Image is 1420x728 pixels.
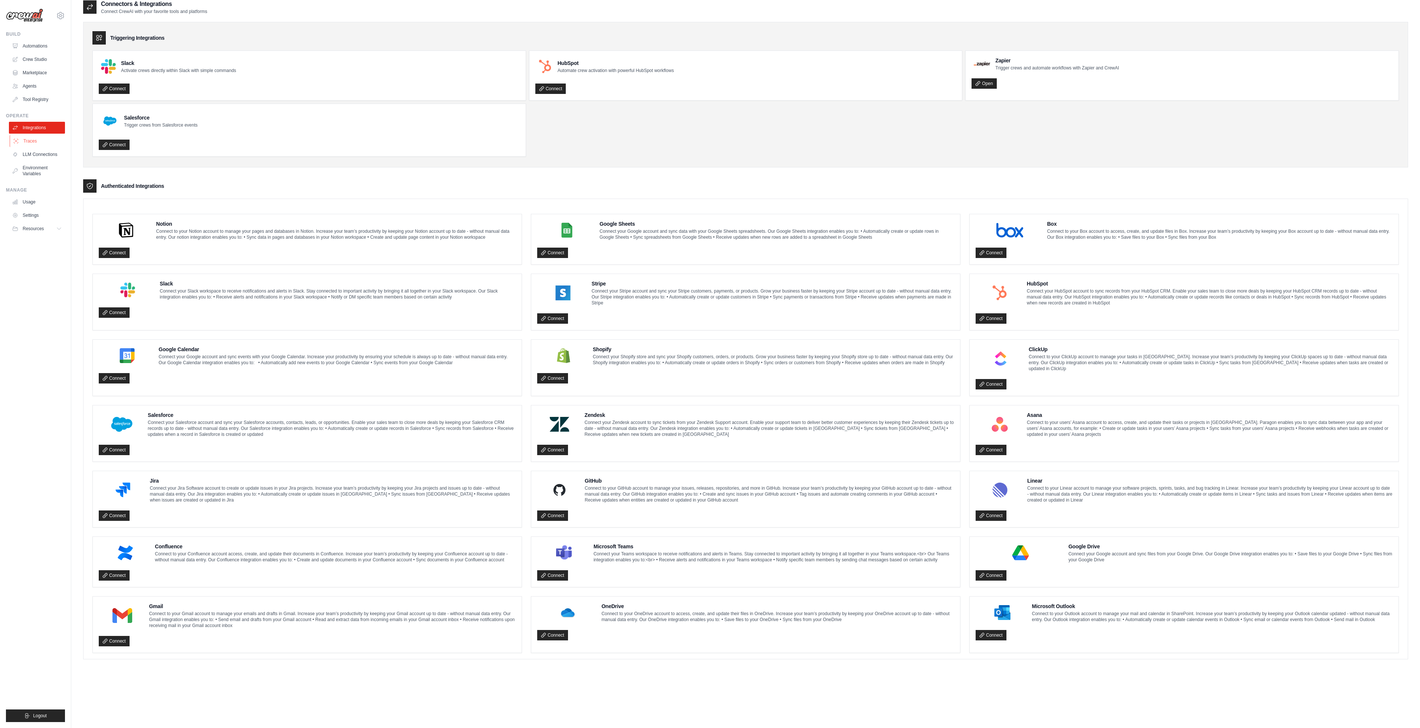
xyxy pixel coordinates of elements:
a: Connect [537,313,568,324]
a: Connect [535,84,566,94]
a: Connect [537,570,568,581]
p: Connect your Shopify store and sync your Shopify customers, orders, or products. Grow your busine... [593,354,954,366]
h4: Google Sheets [600,220,954,228]
p: Trigger crews and automate workflows with Zapier and CrewAI [995,65,1119,71]
p: Connect your Salesforce account and sync your Salesforce accounts, contacts, leads, or opportunit... [148,420,516,437]
a: Connect [99,307,130,318]
div: Operate [6,113,65,119]
p: Connect your Google account and sync files from your Google Drive. Our Google Drive integration e... [1068,551,1393,563]
h4: HubSpot [558,59,674,67]
p: Automate crew activation with powerful HubSpot workflows [558,68,674,74]
p: Connect to your Notion account to manage your pages and databases in Notion. Increase your team’s... [156,228,516,240]
h4: Linear [1027,477,1393,484]
p: Connect your Stripe account and sync your Stripe customers, payments, or products. Grow your busi... [592,288,954,306]
h4: Shopify [593,346,954,353]
img: Logo [6,9,43,23]
img: Slack Logo [101,59,116,74]
a: Connect [99,373,130,383]
img: Google Drive Logo [978,545,1063,560]
span: Resources [23,226,44,232]
p: Connect your Slack workspace to receive notifications and alerts in Slack. Stay connected to impo... [160,288,516,300]
h4: HubSpot [1027,280,1393,287]
h4: ClickUp [1029,346,1393,353]
h4: Asana [1027,411,1393,419]
img: Zapier Logo [974,62,990,66]
h3: Authenticated Integrations [101,182,164,190]
img: HubSpot Logo [978,285,1022,300]
p: Connect your Jira Software account to create or update issues in your Jira projects. Increase you... [150,485,516,503]
p: Connect to your ClickUp account to manage your tasks in [GEOGRAPHIC_DATA]. Increase your team’s p... [1029,354,1393,372]
img: Notion Logo [101,223,151,238]
a: Connect [976,248,1006,258]
a: Connect [976,510,1006,521]
img: HubSpot Logo [538,59,552,74]
img: GitHub Logo [539,483,580,497]
h4: Microsoft Teams [594,543,954,550]
img: Box Logo [978,223,1042,238]
a: Connect [99,84,130,94]
a: Connect [976,445,1006,455]
h4: Confluence [155,543,516,550]
a: Open [972,78,996,89]
img: Jira Logo [101,483,145,497]
a: Connect [99,510,130,521]
h4: Stripe [592,280,954,287]
img: OneDrive Logo [539,605,596,620]
a: Connect [99,445,130,455]
div: Manage [6,187,65,193]
img: Google Sheets Logo [539,223,594,238]
h4: Zendesk [585,411,954,419]
img: Asana Logo [978,417,1022,432]
a: Tool Registry [9,94,65,105]
h4: Slack [160,280,516,287]
h4: Google Calendar [159,346,516,353]
a: Marketplace [9,67,65,79]
a: Connect [976,630,1006,640]
h4: Jira [150,477,516,484]
img: Confluence Logo [101,545,150,560]
a: Connect [537,373,568,383]
a: Usage [9,196,65,208]
p: Connect to your Box account to access, create, and update files in Box. Increase your team’s prod... [1047,228,1393,240]
p: Connect CrewAI with your favorite tools and platforms [101,9,207,14]
a: Crew Studio [9,53,65,65]
img: Zendesk Logo [539,417,580,432]
a: Connect [537,630,568,640]
button: Logout [6,709,65,722]
h4: Slack [121,59,236,67]
a: Automations [9,40,65,52]
a: Traces [10,135,66,147]
h4: Google Drive [1068,543,1393,550]
img: Shopify Logo [539,348,588,363]
h4: Salesforce [124,114,198,121]
p: Connect to your OneDrive account to access, create, and update their files in OneDrive. Increase ... [601,611,954,623]
a: Connect [537,248,568,258]
a: Connect [976,313,1006,324]
a: Connect [99,140,130,150]
a: Environment Variables [9,162,65,180]
h4: Microsoft Outlook [1032,603,1393,610]
h4: GitHub [585,477,954,484]
p: Connect your Teams workspace to receive notifications and alerts in Teams. Stay connected to impo... [594,551,954,563]
img: Linear Logo [978,483,1022,497]
a: Settings [9,209,65,221]
img: Microsoft Teams Logo [539,545,588,560]
div: Build [6,31,65,37]
img: Slack Logo [101,283,154,297]
p: Connect your Google account and sync events with your Google Calendar. Increase your productivity... [159,354,516,366]
a: Connect [976,570,1006,581]
a: Integrations [9,122,65,134]
p: Activate crews directly within Slack with simple commands [121,68,236,74]
p: Connect to your users’ Asana account to access, create, and update their tasks or projects in [GE... [1027,420,1393,437]
button: Resources [9,223,65,235]
p: Trigger crews from Salesforce events [124,122,198,128]
a: LLM Connections [9,148,65,160]
a: Connect [99,248,130,258]
img: Salesforce Logo [101,417,143,432]
img: Microsoft Outlook Logo [978,605,1027,620]
p: Connect to your Outlook account to manage your mail and calendar in SharePoint. Increase your tea... [1032,611,1393,623]
h4: Zapier [995,57,1119,64]
a: Connect [537,445,568,455]
p: Connect to your GitHub account to manage your issues, releases, repositories, and more in GitHub.... [585,485,954,503]
p: Connect to your Confluence account access, create, and update their documents in Confluence. Incr... [155,551,516,563]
